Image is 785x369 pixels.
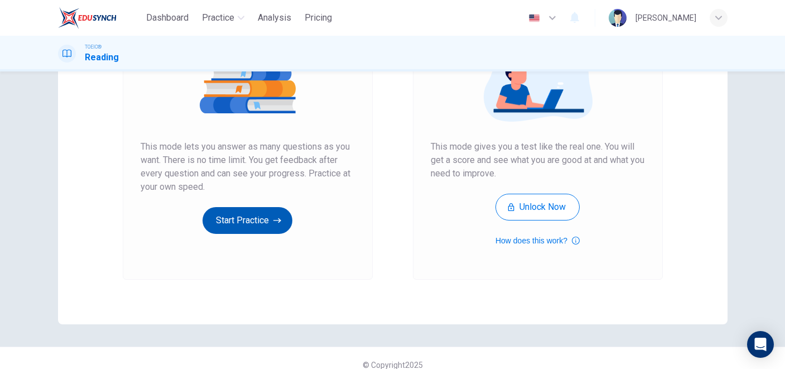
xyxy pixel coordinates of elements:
button: Practice [198,8,249,28]
h1: Reading [85,51,119,64]
div: [PERSON_NAME] [635,11,696,25]
img: Profile picture [609,9,627,27]
button: Dashboard [142,8,193,28]
button: Start Practice [203,207,292,234]
img: en [527,14,541,22]
a: EduSynch logo [58,7,142,29]
span: Dashboard [146,11,189,25]
span: This mode lets you answer as many questions as you want. There is no time limit. You get feedback... [141,140,355,194]
button: Analysis [253,8,296,28]
span: TOEIC® [85,43,102,51]
img: EduSynch logo [58,7,117,29]
div: Open Intercom Messenger [747,331,774,358]
button: How does this work? [495,234,580,247]
span: Practice [202,11,234,25]
span: Analysis [258,11,291,25]
button: Unlock Now [495,194,580,221]
button: Pricing [300,8,336,28]
span: This mode gives you a test like the real one. You will get a score and see what you are good at a... [431,140,645,180]
span: Pricing [305,11,332,25]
